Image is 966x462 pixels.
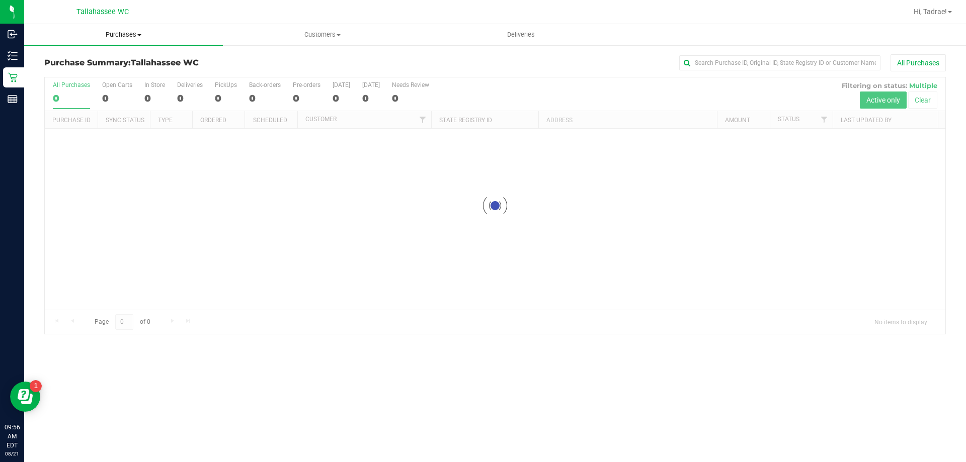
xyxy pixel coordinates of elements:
[679,55,880,70] input: Search Purchase ID, Original ID, State Registry ID or Customer Name...
[223,30,421,39] span: Customers
[422,24,620,45] a: Deliveries
[5,423,20,450] p: 09:56 AM EDT
[8,51,18,61] inline-svg: Inventory
[494,30,548,39] span: Deliveries
[76,8,129,16] span: Tallahassee WC
[30,380,42,392] iframe: Resource center unread badge
[914,8,947,16] span: Hi, Tadrae!
[131,58,199,67] span: Tallahassee WC
[44,58,345,67] h3: Purchase Summary:
[8,72,18,82] inline-svg: Retail
[24,30,223,39] span: Purchases
[8,94,18,104] inline-svg: Reports
[10,382,40,412] iframe: Resource center
[8,29,18,39] inline-svg: Inbound
[223,24,422,45] a: Customers
[5,450,20,457] p: 08/21
[24,24,223,45] a: Purchases
[891,54,946,71] button: All Purchases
